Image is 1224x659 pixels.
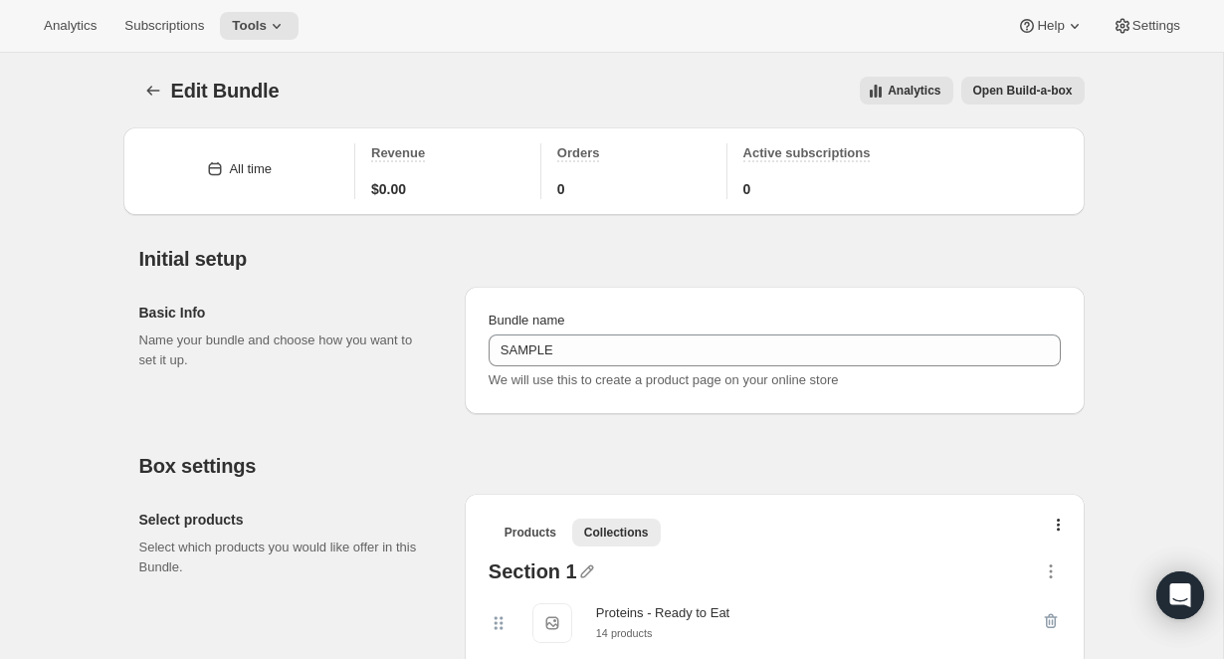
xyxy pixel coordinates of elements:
[505,525,556,541] span: Products
[1005,12,1096,40] button: Help
[220,12,299,40] button: Tools
[32,12,108,40] button: Analytics
[139,303,433,323] h2: Basic Info
[743,179,751,199] span: 0
[557,145,600,160] span: Orders
[584,525,649,541] span: Collections
[489,372,839,387] span: We will use this to create a product page on your online store
[860,77,952,105] button: View all analytics related to this specific bundles, within certain timeframes
[139,538,433,577] p: Select which products you would like offer in this Bundle.
[229,159,272,179] div: All time
[232,18,267,34] span: Tools
[139,510,433,530] h2: Select products
[1156,571,1204,619] div: Open Intercom Messenger
[139,454,1085,478] h2: Box settings
[596,627,653,639] small: 14 products
[973,83,1073,99] span: Open Build-a-box
[1132,18,1180,34] span: Settings
[171,80,280,102] span: Edit Bundle
[596,603,729,623] div: Proteins - Ready to Eat
[1101,12,1192,40] button: Settings
[139,330,433,370] p: Name your bundle and choose how you want to set it up.
[489,561,577,587] div: Section 1
[1037,18,1064,34] span: Help
[743,145,871,160] span: Active subscriptions
[961,77,1085,105] button: View links to open the build-a-box on the online store
[139,247,1085,271] h2: Initial setup
[44,18,97,34] span: Analytics
[112,12,216,40] button: Subscriptions
[139,77,167,105] button: Bundles
[371,179,406,199] span: $0.00
[489,313,565,328] span: Bundle name
[888,83,940,99] span: Analytics
[489,334,1061,366] input: ie. Smoothie box
[124,18,204,34] span: Subscriptions
[371,145,425,160] span: Revenue
[557,179,565,199] span: 0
